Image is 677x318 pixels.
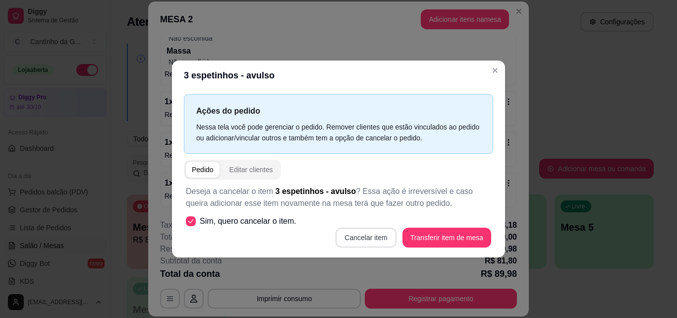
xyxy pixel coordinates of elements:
[200,215,296,227] span: Sim, quero cancelar o item.
[487,63,503,78] button: Close
[336,228,396,248] button: Cancelar item
[186,186,491,209] p: Deseja a cancelar o item ? Essa ação é irreversível e caso queira adicionar esse item novamente n...
[196,105,481,117] p: Ações do pedido
[196,122,481,143] div: Nessa tela você pode gerenciar o pedido. Remover clientes que estão vinculados ao pedido ou adici...
[276,187,356,195] span: 3 espetinhos - avulso
[172,61,505,90] header: 3 espetinhos - avulso
[229,165,273,175] div: Editar clientes
[192,165,214,175] div: Pedido
[402,228,491,248] button: Transferir item de mesa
